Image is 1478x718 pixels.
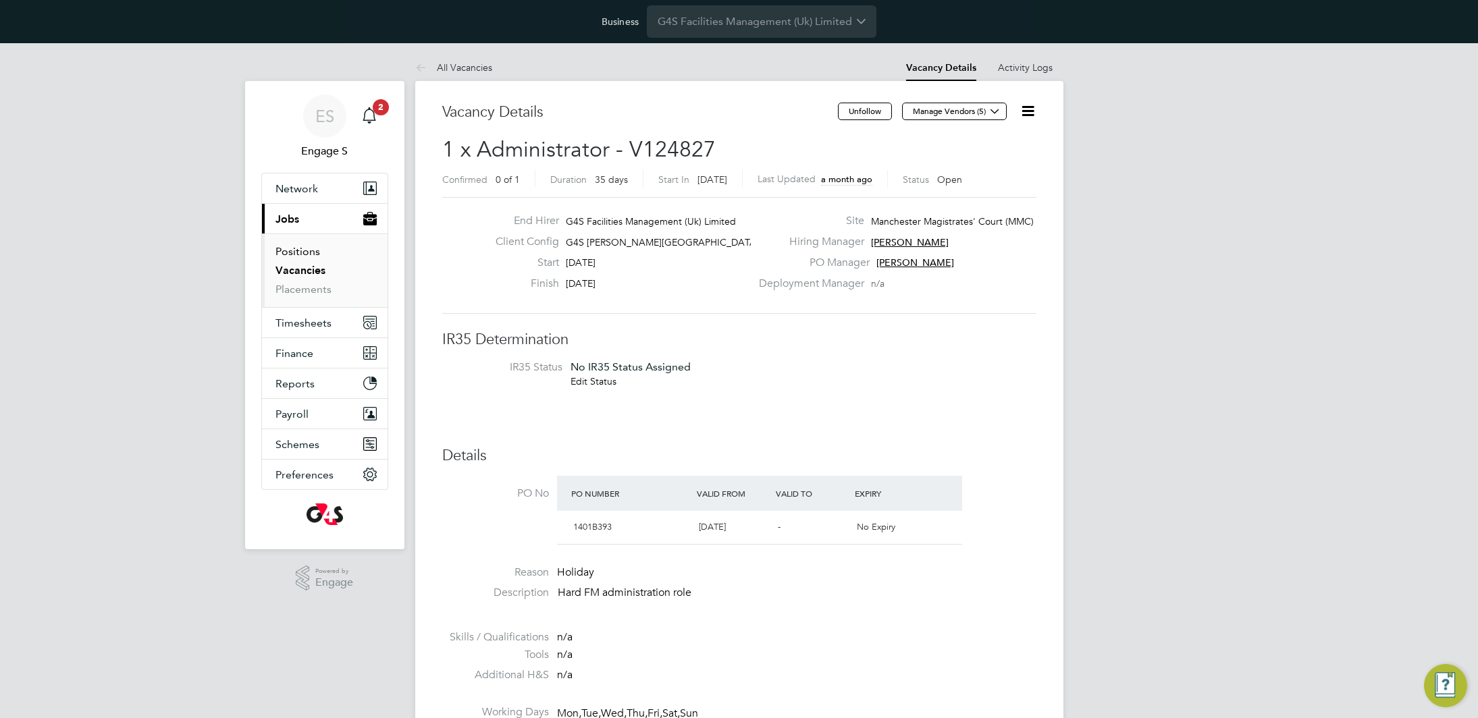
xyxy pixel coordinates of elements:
[693,481,772,505] div: Valid From
[857,521,895,532] span: No Expiry
[485,214,559,228] label: End Hirer
[262,429,388,459] button: Schemes
[245,81,404,549] nav: Main navigation
[261,94,388,159] a: ESEngage S
[871,215,1034,227] span: Manchester Magistrates' Court (MMC)
[658,173,689,186] label: Start In
[442,173,487,186] label: Confirmed
[275,213,299,225] span: Jobs
[751,256,870,270] label: PO Manager
[485,235,559,249] label: Client Config
[262,173,388,203] button: Network
[275,438,319,451] span: Schemes
[275,264,325,277] a: Vacancies
[315,577,353,588] span: Engage
[557,565,594,579] span: Holiday
[566,277,596,289] span: [DATE]
[275,245,320,258] a: Positions
[261,143,388,159] span: Engage S
[262,308,388,337] button: Timesheets
[275,316,332,329] span: Timesheets
[568,481,694,505] div: PO Number
[566,236,818,248] span: G4S [PERSON_NAME][GEOGRAPHIC_DATA] - Operational
[699,521,726,532] span: [DATE]
[902,103,1007,120] button: Manage Vendors (5)
[262,233,388,307] div: Jobs
[442,103,838,122] h3: Vacancy Details
[903,173,929,186] label: Status
[906,62,976,74] a: Vacancy Details
[998,61,1053,74] a: Activity Logs
[838,103,892,120] button: Unfollow
[871,277,885,289] span: n/a
[751,235,864,249] label: Hiring Manager
[275,347,313,360] span: Finance
[573,521,612,532] span: 1401B393
[496,173,520,186] span: 0 of 1
[557,648,573,661] span: n/a
[485,256,559,270] label: Start
[307,503,343,525] img: g4s-logo-retina.png
[937,173,962,186] span: Open
[275,468,334,481] span: Preferences
[442,565,549,580] label: Reason
[772,481,851,505] div: Valid To
[442,668,549,682] label: Additional H&S
[778,521,781,532] span: -
[550,173,587,186] label: Duration
[566,256,596,269] span: [DATE]
[315,107,334,125] span: ES
[1424,664,1467,707] button: Engage Resource Center
[602,16,639,28] label: Business
[851,481,930,505] div: Expiry
[315,565,353,577] span: Powered by
[758,173,816,185] label: Last Updated
[373,99,389,115] span: 2
[871,236,949,248] span: [PERSON_NAME]
[697,173,727,186] span: [DATE]
[485,277,559,291] label: Finish
[751,277,864,291] label: Deployment Manager
[262,368,388,398] button: Reports
[876,256,954,269] span: [PERSON_NAME]
[557,668,573,682] span: n/a
[275,182,318,195] span: Network
[821,173,872,185] span: a month ago
[296,565,353,591] a: Powered byEngage
[442,586,549,600] label: Description
[595,173,628,186] span: 35 days
[456,360,562,375] label: IR35 Status
[262,338,388,368] button: Finance
[275,377,315,390] span: Reports
[262,460,388,489] button: Preferences
[261,503,388,525] a: Go to home page
[442,648,549,662] label: Tools
[415,61,492,74] a: All Vacancies
[566,215,736,227] span: G4S Facilities Management (Uk) Limited
[557,630,573,644] span: n/a
[442,446,1036,466] h3: Details
[442,630,549,644] label: Skills / Qualifications
[262,399,388,429] button: Payroll
[571,360,691,373] span: No IR35 Status Assigned
[275,408,309,420] span: Payroll
[751,214,864,228] label: Site
[558,586,1036,600] p: Hard FM administration role
[571,375,616,387] a: Edit Status
[442,330,1036,350] h3: IR35 Determination
[442,487,549,501] label: PO No
[442,136,716,163] span: 1 x Administrator - V124827
[262,204,388,233] button: Jobs
[356,94,383,138] a: 2
[275,283,332,296] a: Placements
